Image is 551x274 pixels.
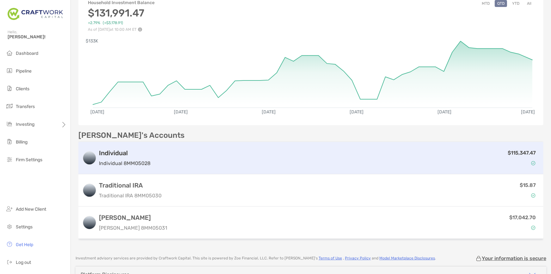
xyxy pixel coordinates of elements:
span: Investing [16,122,34,127]
span: Get Help [16,242,33,247]
text: [DATE] [521,109,535,115]
img: Performance Info [138,27,142,32]
h3: Individual [99,149,150,157]
span: Settings [16,224,33,230]
p: As of [DATE] at 10:00 AM ET [88,27,155,32]
p: $17,042.70 [509,213,536,221]
text: $133K [86,38,98,44]
text: [DATE] [262,109,276,115]
img: Account Status icon [531,226,536,230]
img: investing icon [6,120,13,128]
span: +2.79% [88,21,100,25]
img: billing icon [6,138,13,145]
img: logo account [83,216,96,229]
img: clients icon [6,85,13,92]
p: $15.87 [520,181,536,189]
p: [PERSON_NAME]'s Accounts [78,131,185,139]
span: Pipeline [16,68,32,74]
span: Add New Client [16,207,46,212]
a: Privacy Policy [345,256,371,260]
img: Account Status icon [531,161,536,165]
span: Clients [16,86,29,92]
span: Transfers [16,104,35,109]
span: Log out [16,260,31,265]
img: settings icon [6,223,13,230]
p: Your information is secure [482,255,546,261]
text: [DATE] [350,109,364,115]
img: Zoe Logo [8,3,63,25]
text: [DATE] [438,109,451,115]
h3: Traditional IRA [99,182,162,189]
img: logout icon [6,258,13,266]
a: Model Marketplace Disclosures [379,256,435,260]
p: Traditional IRA 8MM05030 [99,192,162,200]
img: firm-settings icon [6,156,13,163]
text: [DATE] [90,109,104,115]
img: logo account [83,184,96,197]
span: [PERSON_NAME]! [8,34,67,40]
img: get-help icon [6,240,13,248]
span: Firm Settings [16,157,42,162]
h3: $131,991.47 [88,7,155,19]
a: Terms of Use [319,256,342,260]
p: [PERSON_NAME] 8MM05031 [99,224,167,232]
p: Investment advisory services are provided by Craftwork Capital . This site is powered by Zoe Fina... [76,256,436,261]
span: ( +$3,178.91 ) [103,21,123,25]
img: add_new_client icon [6,205,13,213]
span: Billing [16,139,28,145]
h3: [PERSON_NAME] [99,214,167,221]
img: Account Status icon [531,193,536,198]
span: Dashboard [16,51,38,56]
img: dashboard icon [6,49,13,57]
text: [DATE] [174,109,188,115]
img: transfers icon [6,102,13,110]
p: $115,347.47 [508,149,536,157]
img: pipeline icon [6,67,13,74]
p: Individual 8MM05028 [99,159,150,167]
img: logo account [83,152,96,164]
